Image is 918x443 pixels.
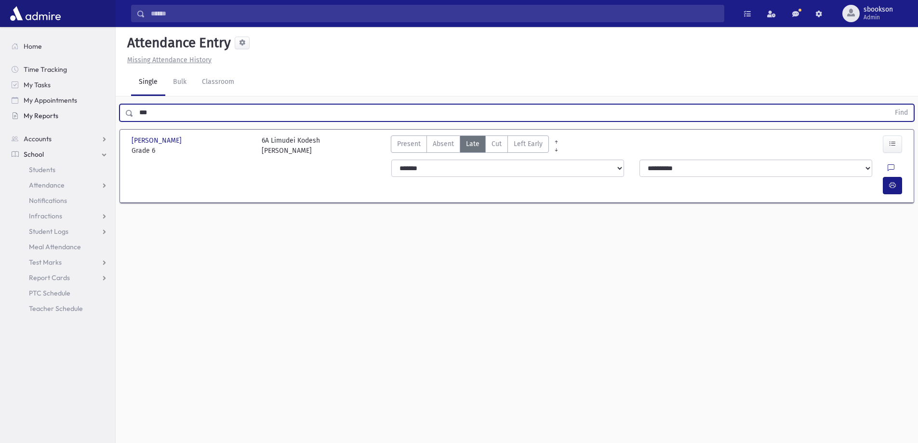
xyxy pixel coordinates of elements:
[4,108,115,123] a: My Reports
[4,224,115,239] a: Student Logs
[8,4,63,23] img: AdmirePro
[29,258,62,267] span: Test Marks
[391,135,549,156] div: AttTypes
[492,139,502,149] span: Cut
[864,13,893,21] span: Admin
[131,69,165,96] a: Single
[29,227,68,236] span: Student Logs
[132,135,184,146] span: [PERSON_NAME]
[145,5,724,22] input: Search
[4,62,115,77] a: Time Tracking
[4,131,115,147] a: Accounts
[24,150,44,159] span: School
[4,177,115,193] a: Attendance
[24,111,58,120] span: My Reports
[4,147,115,162] a: School
[29,165,55,174] span: Students
[397,139,421,149] span: Present
[24,65,67,74] span: Time Tracking
[466,139,479,149] span: Late
[123,35,231,51] h5: Attendance Entry
[127,56,212,64] u: Missing Attendance History
[889,105,914,121] button: Find
[433,139,454,149] span: Absent
[4,77,115,93] a: My Tasks
[4,208,115,224] a: Infractions
[4,285,115,301] a: PTC Schedule
[24,96,77,105] span: My Appointments
[123,56,212,64] a: Missing Attendance History
[24,42,42,51] span: Home
[4,39,115,54] a: Home
[29,196,67,205] span: Notifications
[4,239,115,255] a: Meal Attendance
[24,134,52,143] span: Accounts
[29,304,83,313] span: Teacher Schedule
[29,181,65,189] span: Attendance
[29,273,70,282] span: Report Cards
[4,193,115,208] a: Notifications
[4,270,115,285] a: Report Cards
[4,301,115,316] a: Teacher Schedule
[4,255,115,270] a: Test Marks
[4,93,115,108] a: My Appointments
[165,69,194,96] a: Bulk
[132,146,252,156] span: Grade 6
[864,6,893,13] span: sbookson
[29,242,81,251] span: Meal Attendance
[194,69,242,96] a: Classroom
[262,135,320,156] div: 6A Limudei Kodesh [PERSON_NAME]
[514,139,543,149] span: Left Early
[29,289,70,297] span: PTC Schedule
[29,212,62,220] span: Infractions
[24,81,51,89] span: My Tasks
[4,162,115,177] a: Students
